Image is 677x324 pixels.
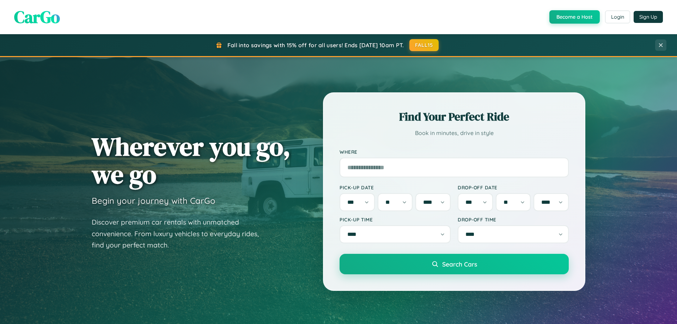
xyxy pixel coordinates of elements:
h1: Wherever you go, we go [92,133,291,188]
button: Sign Up [634,11,663,23]
span: CarGo [14,5,60,29]
label: Where [340,149,569,155]
button: Search Cars [340,254,569,274]
span: Fall into savings with 15% off for all users! Ends [DATE] 10am PT. [227,42,404,49]
label: Pick-up Date [340,184,451,190]
label: Pick-up Time [340,216,451,222]
p: Discover premium car rentals with unmatched convenience. From luxury vehicles to everyday rides, ... [92,216,268,251]
button: Become a Host [549,10,600,24]
label: Drop-off Time [458,216,569,222]
button: Login [605,11,630,23]
button: FALL15 [409,39,439,51]
span: Search Cars [442,260,477,268]
label: Drop-off Date [458,184,569,190]
p: Book in minutes, drive in style [340,128,569,138]
h2: Find Your Perfect Ride [340,109,569,124]
h3: Begin your journey with CarGo [92,195,215,206]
